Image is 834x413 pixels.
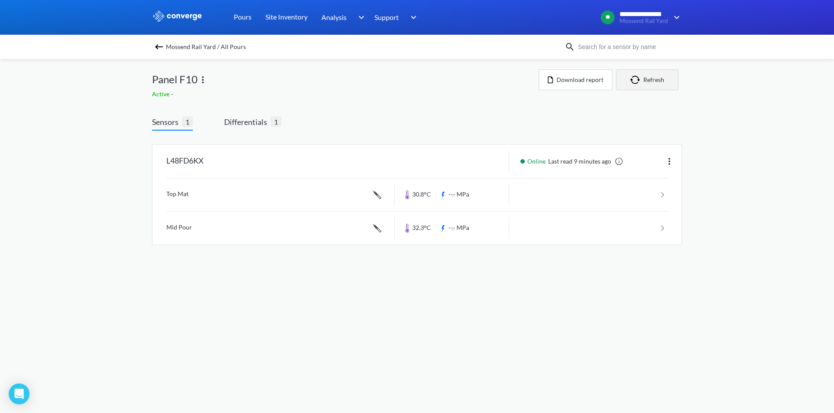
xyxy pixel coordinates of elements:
span: Support [374,12,399,23]
span: 1 [271,116,281,127]
button: Download report [539,69,612,90]
div: Open Intercom Messenger [9,383,30,404]
span: 1 [182,116,193,127]
span: - [171,90,175,98]
span: Sensors [152,116,182,128]
img: logo_ewhite.svg [152,10,202,22]
input: Search for a sensor by name [575,42,680,52]
img: more.svg [664,156,675,167]
img: more.svg [198,75,208,85]
span: Mossend Rail Yard / All Pours [166,41,246,53]
img: downArrow.svg [668,12,682,23]
span: Panel F10 [152,71,198,88]
span: Mossend Rail Yard [619,18,668,24]
div: L48FD6KX [166,150,204,173]
img: downArrow.svg [405,12,419,23]
img: downArrow.svg [353,12,367,23]
img: icon-file.svg [548,76,553,83]
img: icon-search.svg [565,42,575,52]
span: Active [152,90,171,98]
button: Refresh [616,69,678,90]
span: Online [527,157,548,166]
div: Last read 9 minutes ago [516,157,626,166]
span: Analysis [321,12,347,23]
img: icon-refresh.svg [630,75,643,84]
img: backspace.svg [154,42,164,52]
span: Differentials [224,116,271,128]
